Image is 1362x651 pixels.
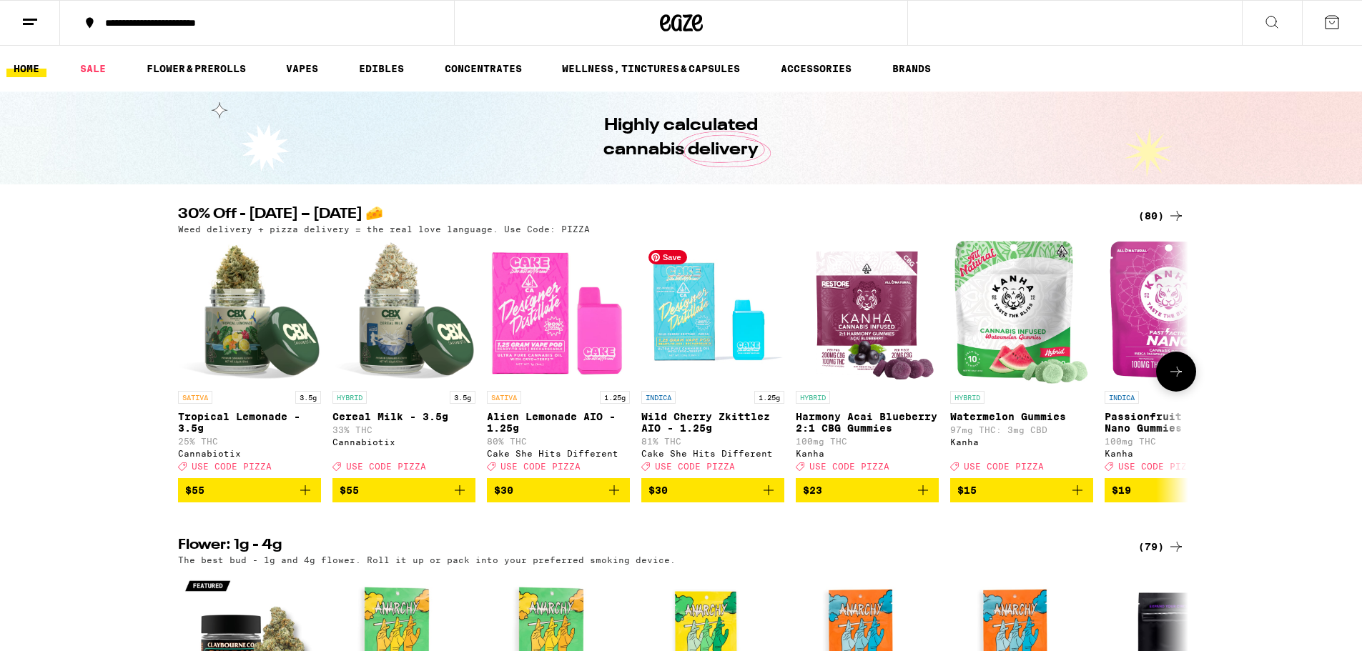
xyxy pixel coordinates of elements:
[796,478,939,502] button: Add to bag
[450,391,475,404] p: 3.5g
[494,484,513,496] span: $30
[563,114,799,162] h1: Highly calculated cannabis delivery
[1105,241,1248,478] a: Open page for Passionfruit Paradise Nano Gummies from Kanha
[1105,411,1248,434] p: Passionfruit Paradise Nano Gummies
[487,437,630,446] p: 80% THC
[950,241,1093,478] a: Open page for Watermelon Gummies from Kanha
[178,449,321,458] div: Cannabiotix
[796,437,939,446] p: 100mg THC
[957,484,977,496] span: $15
[332,437,475,447] div: Cannabiotix
[950,391,985,404] p: HYBRID
[332,411,475,422] p: Cereal Milk - 3.5g
[295,391,321,404] p: 3.5g
[487,411,630,434] p: Alien Lemonade AIO - 1.25g
[796,241,939,478] a: Open page for Harmony Acai Blueberry 2:1 CBG Gummies from Kanha
[487,449,630,458] div: Cake She Hits Different
[178,241,321,384] img: Cannabiotix - Tropical Lemonade - 3.5g
[655,462,735,471] span: USE CODE PIZZA
[332,391,367,404] p: HYBRID
[950,478,1093,502] button: Add to bag
[641,241,784,478] a: Open page for Wild Cherry Zkittlez AIO - 1.25g from Cake She Hits Different
[641,411,784,434] p: Wild Cherry Zkittlez AIO - 1.25g
[1105,437,1248,446] p: 100mg THC
[641,241,784,384] img: Cake She Hits Different - Wild Cherry Zkittlez AIO - 1.25g
[73,60,113,77] a: SALE
[1138,207,1185,224] a: (80)
[178,555,676,565] p: The best bud - 1g and 4g flower. Roll it up or pack into your preferred smoking device.
[555,60,747,77] a: WELLNESS, TINCTURES & CAPSULES
[809,462,889,471] span: USE CODE PIZZA
[1105,449,1248,458] div: Kanha
[178,411,321,434] p: Tropical Lemonade - 3.5g
[641,449,784,458] div: Cake She Hits Different
[332,241,475,478] a: Open page for Cereal Milk - 3.5g from Cannabiotix
[185,484,204,496] span: $55
[1118,462,1198,471] span: USE CODE PIZZA
[332,241,475,384] img: Cannabiotix - Cereal Milk - 3.5g
[797,241,937,384] img: Kanha - Harmony Acai Blueberry 2:1 CBG Gummies
[648,484,668,496] span: $30
[346,462,426,471] span: USE CODE PIZZA
[754,391,784,404] p: 1.25g
[1112,484,1131,496] span: $19
[641,478,784,502] button: Add to bag
[178,478,321,502] button: Add to bag
[178,207,1115,224] h2: 30% Off - [DATE] – [DATE] 🧀
[340,484,359,496] span: $55
[178,224,590,234] p: Weed delivery + pizza delivery = the real love language. Use Code: PIZZA
[192,462,272,471] span: USE CODE PIZZA
[774,60,859,77] a: ACCESSORIES
[641,391,676,404] p: INDICA
[796,449,939,458] div: Kanha
[332,425,475,434] p: 33% THC
[1138,538,1185,555] a: (79)
[950,437,1093,447] div: Kanha
[178,391,212,404] p: SATIVA
[600,391,630,404] p: 1.25g
[648,250,687,264] span: Save
[950,425,1093,434] p: 97mg THC: 3mg CBD
[487,241,630,384] img: Cake She Hits Different - Alien Lemonade AIO - 1.25g
[1105,391,1139,404] p: INDICA
[279,60,325,77] a: VAPES
[178,241,321,478] a: Open page for Tropical Lemonade - 3.5g from Cannabiotix
[438,60,529,77] a: CONCENTRATES
[964,462,1044,471] span: USE CODE PIZZA
[954,241,1087,384] img: Kanha - Watermelon Gummies
[332,478,475,502] button: Add to bag
[487,478,630,502] button: Add to bag
[641,437,784,446] p: 81% THC
[885,60,938,77] button: BRANDS
[1109,241,1242,384] img: Kanha - Passionfruit Paradise Nano Gummies
[139,60,253,77] a: FLOWER & PREROLLS
[6,60,46,77] a: HOME
[178,437,321,446] p: 25% THC
[487,391,521,404] p: SATIVA
[1105,478,1248,502] button: Add to bag
[178,538,1115,555] h2: Flower: 1g - 4g
[803,484,822,496] span: $23
[500,462,581,471] span: USE CODE PIZZA
[487,241,630,478] a: Open page for Alien Lemonade AIO - 1.25g from Cake She Hits Different
[796,411,939,434] p: Harmony Acai Blueberry 2:1 CBG Gummies
[352,60,411,77] a: EDIBLES
[796,391,830,404] p: HYBRID
[950,411,1093,422] p: Watermelon Gummies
